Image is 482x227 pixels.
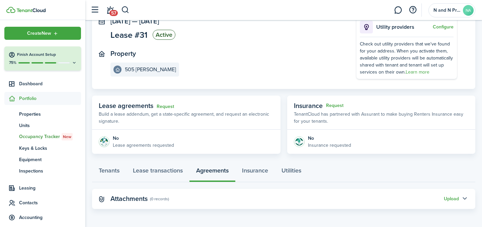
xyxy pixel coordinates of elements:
[19,111,81,118] span: Properties
[109,10,118,16] span: 57
[326,103,343,108] button: Request
[308,135,351,142] div: No
[99,101,153,111] span: Lease agreements
[4,46,81,71] button: Finish Account Setup75%
[407,4,418,16] button: Open resource center
[392,2,404,19] a: Messaging
[63,134,71,140] span: New
[17,52,77,58] h4: Finish Account Setup
[110,31,148,39] span: Lease #31
[4,120,81,131] a: Units
[110,195,148,203] panel-main-title: Attachments
[19,133,81,140] span: Occupancy Tracker
[88,4,101,16] button: Open sidebar
[19,122,81,129] span: Units
[4,131,81,142] a: Occupancy TrackerNew
[19,199,81,206] span: Contacts
[294,136,305,147] img: Insurance protection
[99,136,109,147] img: Agreement e-sign
[150,196,169,202] panel-main-subtitle: (0 records)
[4,142,81,154] a: Keys & Locks
[132,16,138,26] span: —
[19,156,81,163] span: Equipment
[104,2,116,19] a: Notifications
[463,5,474,16] avatar-text: NA
[275,162,308,182] a: Utilities
[157,104,174,109] a: Request
[153,30,175,40] status: Active
[126,162,189,182] a: Lease transactions
[16,8,46,12] img: TenantCloud
[125,67,176,73] e-details-info-title: 505 [PERSON_NAME]
[235,162,275,182] a: Insurance
[294,101,323,111] span: Insurance
[4,165,81,177] a: Inspections
[4,154,81,165] a: Equipment
[19,214,81,221] span: Accounting
[6,7,15,13] img: TenantCloud
[4,77,81,90] a: Dashboard
[294,111,469,125] p: TenantCloud has partnered with Assurant to make buying Renters Insurance easy for your tenants.
[8,60,17,66] p: 75%
[433,24,454,30] button: Configure
[113,135,174,142] div: No
[433,8,460,13] span: N and N Properties, LLC
[444,196,459,202] button: Upload
[376,23,431,31] p: Utility providers
[459,193,470,205] button: Toggle accordion
[360,40,454,76] div: Check out utility providers that we've found for your address. When you activate them, available ...
[4,27,81,40] button: Open menu
[308,142,351,149] p: Insurance requested
[110,16,130,26] span: [DATE]
[27,31,51,36] span: Create New
[92,162,126,182] a: Tenants
[406,69,429,76] a: Learn more
[19,95,81,102] span: Portfolio
[99,111,274,125] p: Build a lease addendum, get a state-specific agreement, and request an electronic signature.
[139,16,159,26] span: [DATE]
[19,167,81,175] span: Inspections
[110,50,136,58] panel-main-title: Property
[19,185,81,192] span: Leasing
[19,145,81,152] span: Keys & Locks
[4,108,81,120] a: Properties
[113,142,174,149] p: Lease agreements requested
[121,4,130,16] button: Search
[19,80,81,87] span: Dashboard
